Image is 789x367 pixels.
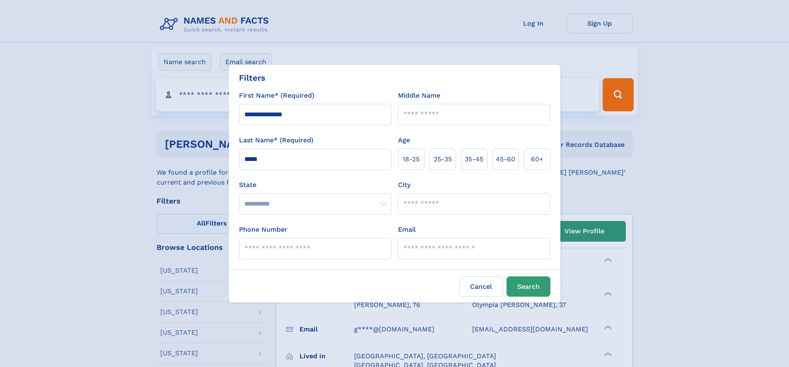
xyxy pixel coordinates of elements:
span: 45‑60 [496,154,515,164]
span: 18‑25 [403,154,420,164]
label: First Name* (Required) [239,91,314,101]
label: State [239,180,391,190]
span: 60+ [531,154,543,164]
span: 25‑35 [434,154,452,164]
label: Phone Number [239,225,287,235]
label: Cancel [459,276,503,297]
button: Search [507,276,550,297]
label: Middle Name [398,91,440,101]
label: Email [398,225,416,235]
span: 35‑45 [465,154,483,164]
label: Age [398,135,410,145]
label: Last Name* (Required) [239,135,314,145]
div: Filters [239,72,265,84]
label: City [398,180,410,190]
